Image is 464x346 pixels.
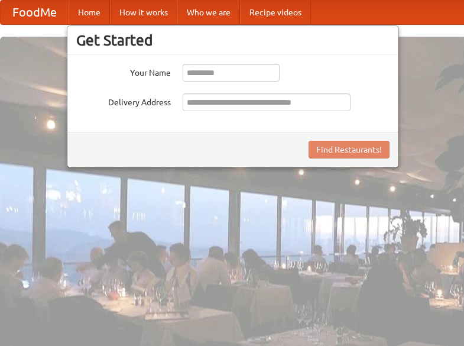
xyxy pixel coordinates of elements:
[177,1,240,24] a: Who we are
[240,1,311,24] a: Recipe videos
[110,1,177,24] a: How it works
[309,141,390,159] button: Find Restaurants!
[69,1,110,24] a: Home
[76,31,390,49] h3: Get Started
[1,1,69,24] a: FoodMe
[76,64,171,79] label: Your Name
[76,93,171,108] label: Delivery Address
